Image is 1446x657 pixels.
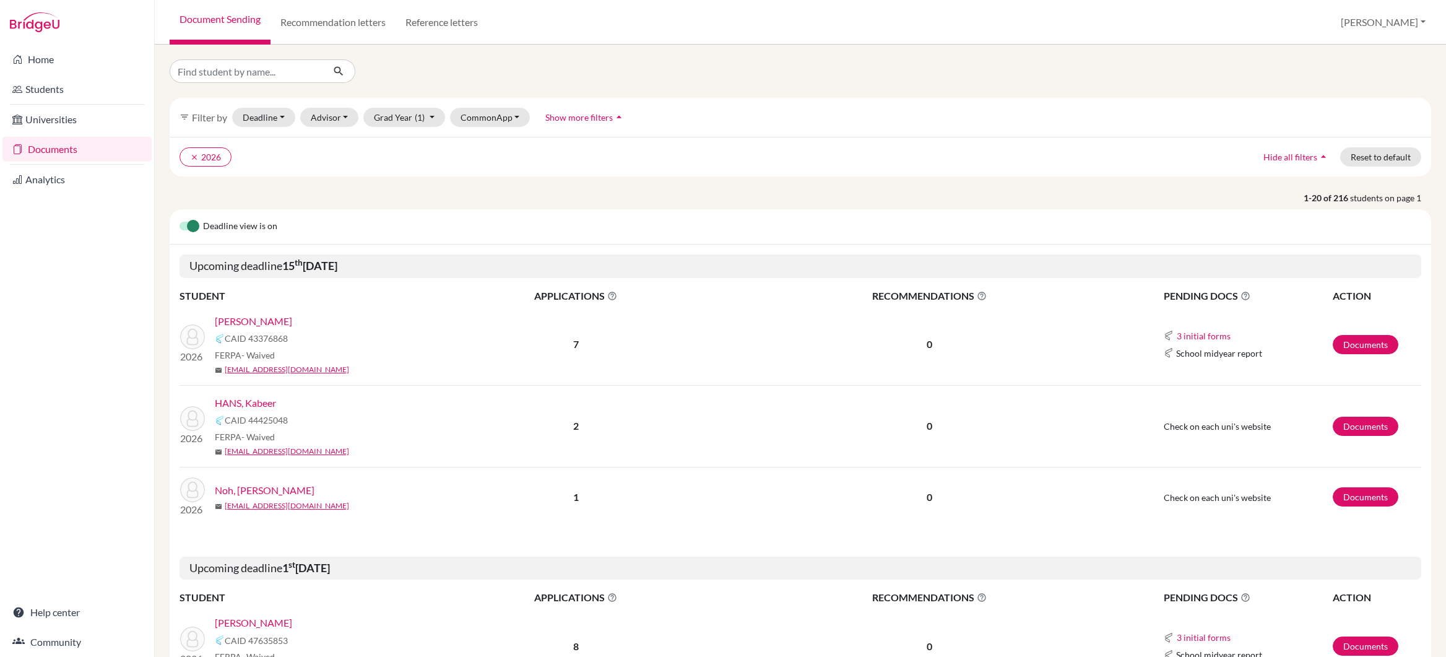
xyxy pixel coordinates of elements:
b: 7 [573,338,579,350]
span: Show more filters [545,112,613,123]
span: APPLICATIONS [428,590,724,605]
span: CAID 44425048 [225,414,288,427]
a: Community [2,630,152,655]
span: PENDING DOCS [1164,590,1331,605]
button: clear2026 [180,147,232,167]
button: Show more filtersarrow_drop_up [535,108,636,127]
button: Advisor [300,108,359,127]
p: 2026 [180,349,205,364]
span: RECOMMENDATIONS [725,590,1133,605]
button: Reset to default [1340,147,1421,167]
th: STUDENT [180,288,427,304]
span: (1) [415,112,425,123]
span: - Waived [241,350,275,360]
button: Deadline [232,108,295,127]
span: CAID 43376868 [225,332,288,345]
a: [EMAIL_ADDRESS][DOMAIN_NAME] [225,446,349,457]
p: 0 [725,639,1133,654]
i: filter_list [180,112,189,122]
a: Analytics [2,167,152,192]
b: 8 [573,640,579,652]
th: ACTION [1332,288,1421,304]
p: 0 [725,490,1133,505]
button: 3 initial forms [1176,630,1231,645]
button: [PERSON_NAME] [1335,11,1431,34]
a: Documents [1333,487,1398,507]
img: Noh, Hyeonggyun [180,477,205,502]
span: FERPA [215,430,275,443]
span: Deadline view is on [203,219,277,234]
span: Hide all filters [1263,152,1317,162]
span: Filter by [192,111,227,123]
a: [EMAIL_ADDRESS][DOMAIN_NAME] [225,364,349,375]
a: [PERSON_NAME] [215,616,292,630]
a: Noh, [PERSON_NAME] [215,483,314,498]
b: 1 [DATE] [282,561,330,575]
i: clear [190,153,199,162]
p: 0 [725,337,1133,352]
a: Help center [2,600,152,625]
button: Grad Year(1) [363,108,445,127]
sup: th [295,258,303,268]
i: arrow_drop_up [1317,150,1330,163]
img: Common App logo [215,635,225,645]
button: Hide all filtersarrow_drop_up [1253,147,1340,167]
a: HANS, Kabeer [215,396,276,411]
span: mail [215,503,222,510]
b: 1 [573,491,579,503]
a: Universities [2,107,152,132]
img: HANS, Kabeer [180,406,205,431]
img: Common App logo [215,416,225,425]
a: Documents [2,137,152,162]
img: Common App logo [215,334,225,344]
input: Find student by name... [170,59,323,83]
h5: Upcoming deadline [180,255,1421,278]
a: Documents [1333,637,1398,656]
span: mail [215,367,222,374]
a: [EMAIL_ADDRESS][DOMAIN_NAME] [225,500,349,511]
sup: st [288,560,295,570]
a: Home [2,47,152,72]
span: APPLICATIONS [428,289,724,303]
span: students on page 1 [1350,191,1431,204]
p: 0 [725,419,1133,433]
span: FERPA [215,349,275,362]
p: 2026 [180,502,205,517]
span: PENDING DOCS [1164,289,1331,303]
span: Check on each uni's website [1164,421,1271,432]
th: ACTION [1332,590,1421,606]
b: 15 [DATE] [282,259,337,272]
a: Documents [1333,335,1398,354]
img: Common App logo [1164,348,1174,358]
span: mail [215,448,222,456]
strong: 1-20 of 216 [1304,191,1350,204]
a: Students [2,77,152,102]
img: GOEL, Ishaan [180,324,205,349]
b: 2 [573,420,579,432]
img: Bridge-U [10,12,59,32]
i: arrow_drop_up [613,111,625,123]
button: 3 initial forms [1176,329,1231,343]
img: Common App logo [1164,633,1174,643]
span: - Waived [241,432,275,442]
img: Chen, Siyu [180,627,205,651]
span: CAID 47635853 [225,634,288,647]
h5: Upcoming deadline [180,557,1421,580]
th: STUDENT [180,590,427,606]
span: School midyear report [1176,347,1262,360]
a: [PERSON_NAME] [215,314,292,329]
span: RECOMMENDATIONS [725,289,1133,303]
img: Common App logo [1164,331,1174,341]
a: Documents [1333,417,1398,436]
p: 2026 [180,431,205,446]
button: CommonApp [450,108,530,127]
span: Check on each uni's website [1164,492,1271,503]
